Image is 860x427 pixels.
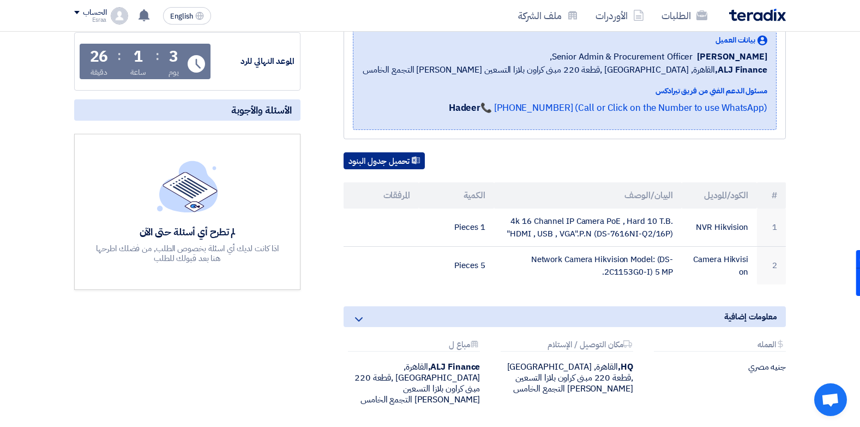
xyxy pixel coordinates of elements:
[682,247,757,285] td: Camera Hikvision
[501,340,633,352] div: مكان التوصيل / الإستلام
[344,152,425,170] button: تحميل جدول البنود
[90,49,109,64] div: 26
[83,8,106,17] div: الحساب
[163,7,211,25] button: English
[169,67,179,78] div: يوم
[550,50,693,63] span: Senior Admin & Procurement Officer,
[496,361,633,394] div: القاهرة, [GEOGRAPHIC_DATA] ,قطعة 220 مبنى كراون بلازا التسعين [PERSON_NAME] التجمع الخامس
[91,67,107,78] div: دقيقة
[757,209,786,247] td: 1
[134,49,143,64] div: 1
[348,340,480,352] div: مباع ل
[363,85,767,97] div: مسئول الدعم الفني من فريق تيرادكس
[724,311,777,323] span: معلومات إضافية
[169,49,178,64] div: 3
[757,247,786,285] td: 2
[509,3,587,28] a: ملف الشركة
[157,161,218,212] img: empty_state_list.svg
[480,101,767,115] a: 📞 [PHONE_NUMBER] (Call or Click on the Number to use WhatsApp)
[117,46,121,66] div: :
[95,244,280,263] div: اذا كانت لديك أي اسئلة بخصوص الطلب, من فضلك اطرحها هنا بعد قبولك للطلب
[213,55,294,68] div: الموعد النهائي للرد
[649,361,786,372] div: جنيه مصري
[729,9,786,21] img: Teradix logo
[428,360,480,373] b: ALJ Finance,
[618,360,633,373] b: HQ,
[653,3,716,28] a: الطلبات
[170,13,193,20] span: English
[682,209,757,247] td: NVR Hikvision
[715,63,767,76] b: ALJ Finance,
[494,209,682,247] td: 4k 16 Channel IP Camera PoE , Hard 10 T.B. "HDMI , USB , VGA".P.N (DS-7616NI-Q2/16P)
[494,182,682,209] th: البيان/الوصف
[715,34,755,46] span: بيانات العميل
[419,247,494,285] td: 5 Pieces
[814,383,847,416] div: Open chat
[419,209,494,247] td: 1 Pieces
[155,46,159,66] div: :
[363,63,767,76] span: القاهرة, [GEOGRAPHIC_DATA] ,قطعة 220 مبنى كراون بلازا التسعين [PERSON_NAME] التجمع الخامس
[95,226,280,238] div: لم تطرح أي أسئلة حتى الآن
[344,361,480,405] div: القاهرة, [GEOGRAPHIC_DATA] ,قطعة 220 مبنى كراون بلازا التسعين [PERSON_NAME] التجمع الخامس
[494,247,682,285] td: Network Camera Hikvision Model: (DS-2C1153G0-I) 5 MP.
[697,50,767,63] span: [PERSON_NAME]
[231,104,292,116] span: الأسئلة والأجوبة
[344,182,419,209] th: المرفقات
[419,182,494,209] th: الكمية
[654,340,786,352] div: العمله
[130,67,146,78] div: ساعة
[111,7,128,25] img: profile_test.png
[682,182,757,209] th: الكود/الموديل
[449,101,480,115] strong: Hadeer
[587,3,653,28] a: الأوردرات
[74,17,106,23] div: Esraa
[757,182,786,209] th: #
